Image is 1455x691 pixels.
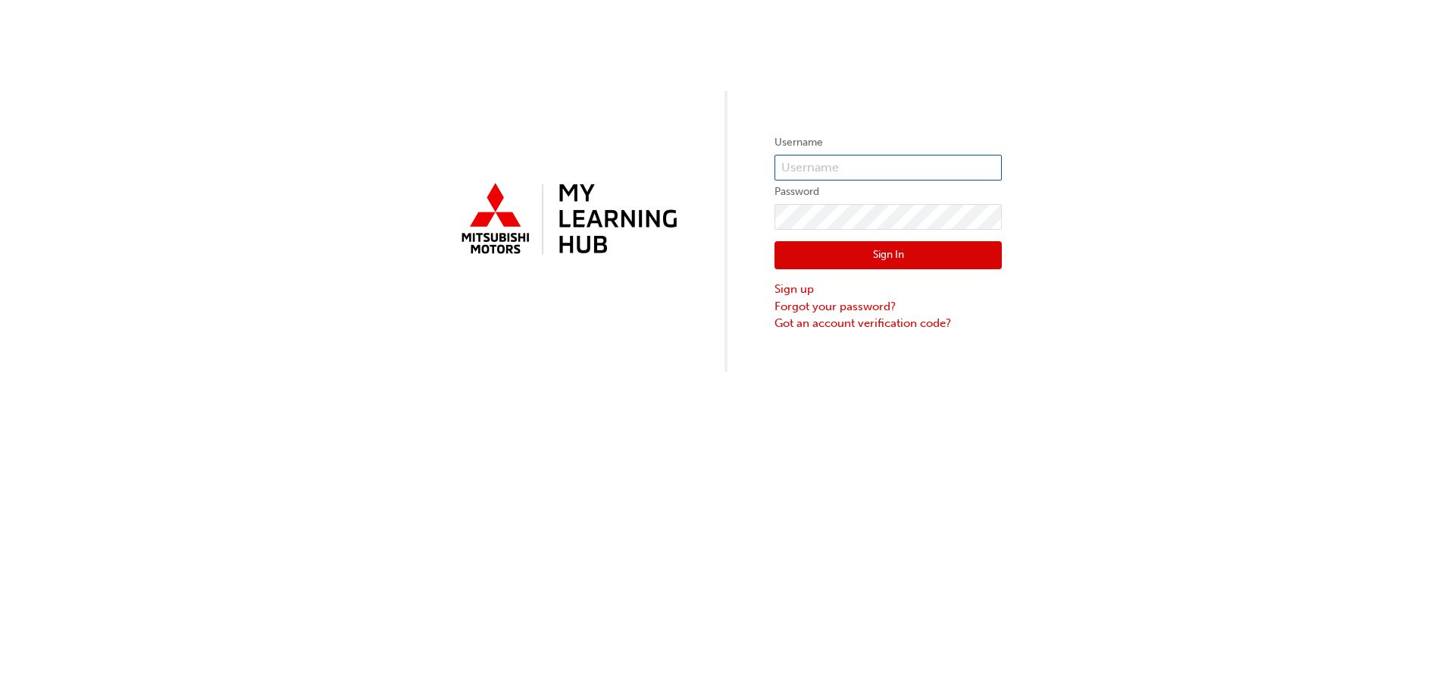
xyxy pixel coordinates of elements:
button: Sign In [774,241,1002,270]
input: Username [774,155,1002,181]
a: Got an account verification code? [774,315,1002,332]
label: Password [774,183,1002,201]
img: mmal [453,177,681,263]
label: Username [774,133,1002,152]
a: Sign up [774,281,1002,298]
a: Forgot your password? [774,298,1002,316]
